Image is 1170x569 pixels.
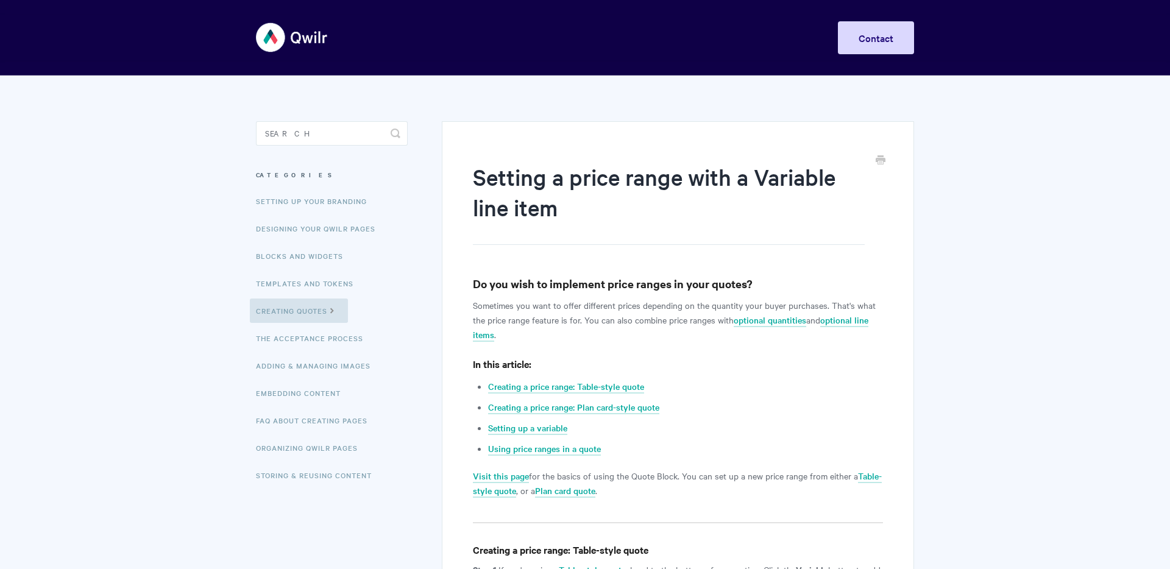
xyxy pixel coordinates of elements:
p: for the basics of using the Quote Block. You can set up a new price range from either a , or a . [473,468,883,498]
a: Plan card quote [535,484,595,498]
a: Storing & Reusing Content [256,463,381,487]
strong: Do you wish to implement price ranges in your quotes? [473,276,753,291]
a: Blocks and Widgets [256,244,352,268]
a: optional line items [473,314,868,342]
a: Table-style quote [473,470,882,498]
input: Search [256,121,408,146]
h4: Creating a price range: Table-style quote [473,542,883,557]
a: Contact [838,21,914,54]
h4: In this article: [473,356,883,372]
a: The Acceptance Process [256,326,372,350]
a: Creating Quotes [250,299,348,323]
a: Embedding Content [256,381,350,405]
a: FAQ About Creating Pages [256,408,377,433]
a: Visit this page [473,470,529,483]
a: Templates and Tokens [256,271,363,295]
a: Creating a price range: Plan card-style quote [488,401,659,414]
a: Creating a price range: Table-style quote [488,380,644,394]
img: Qwilr Help Center [256,15,328,60]
a: Organizing Qwilr Pages [256,436,367,460]
a: Using price ranges in a quote [488,442,601,456]
a: optional quantities [734,314,806,327]
h1: Setting a price range with a Variable line item [473,161,865,245]
p: Sometimes you want to offer different prices depending on the quantity your buyer purchases. That... [473,298,883,342]
h3: Categories [256,164,408,186]
a: Designing Your Qwilr Pages [256,216,385,241]
a: Adding & Managing Images [256,353,380,378]
a: Setting up your Branding [256,189,376,213]
a: Setting up a variable [488,422,567,435]
a: Print this Article [876,154,885,168]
